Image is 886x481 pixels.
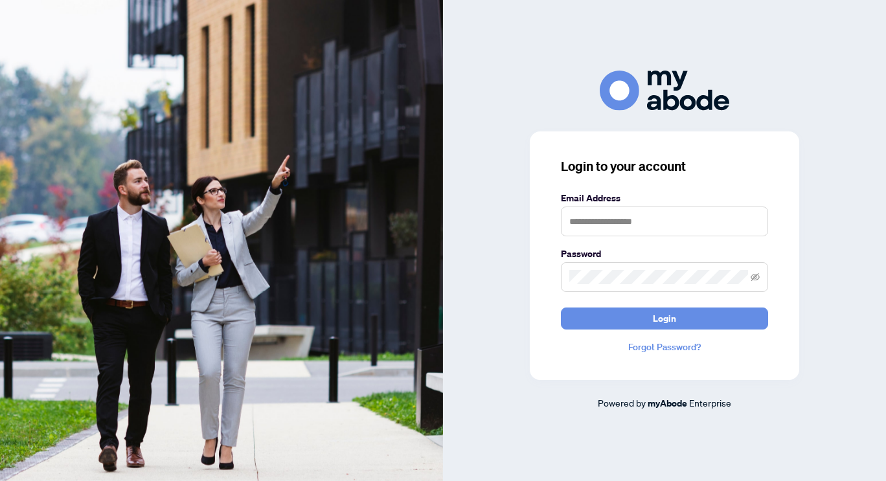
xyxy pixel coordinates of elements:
a: myAbode [648,396,687,410]
span: Login [653,308,676,329]
button: Login [561,308,768,330]
label: Email Address [561,191,768,205]
img: ma-logo [600,71,729,110]
span: Enterprise [689,397,731,408]
span: eye-invisible [751,273,760,282]
a: Forgot Password? [561,340,768,354]
label: Password [561,247,768,261]
span: Powered by [598,397,646,408]
h3: Login to your account [561,157,768,175]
